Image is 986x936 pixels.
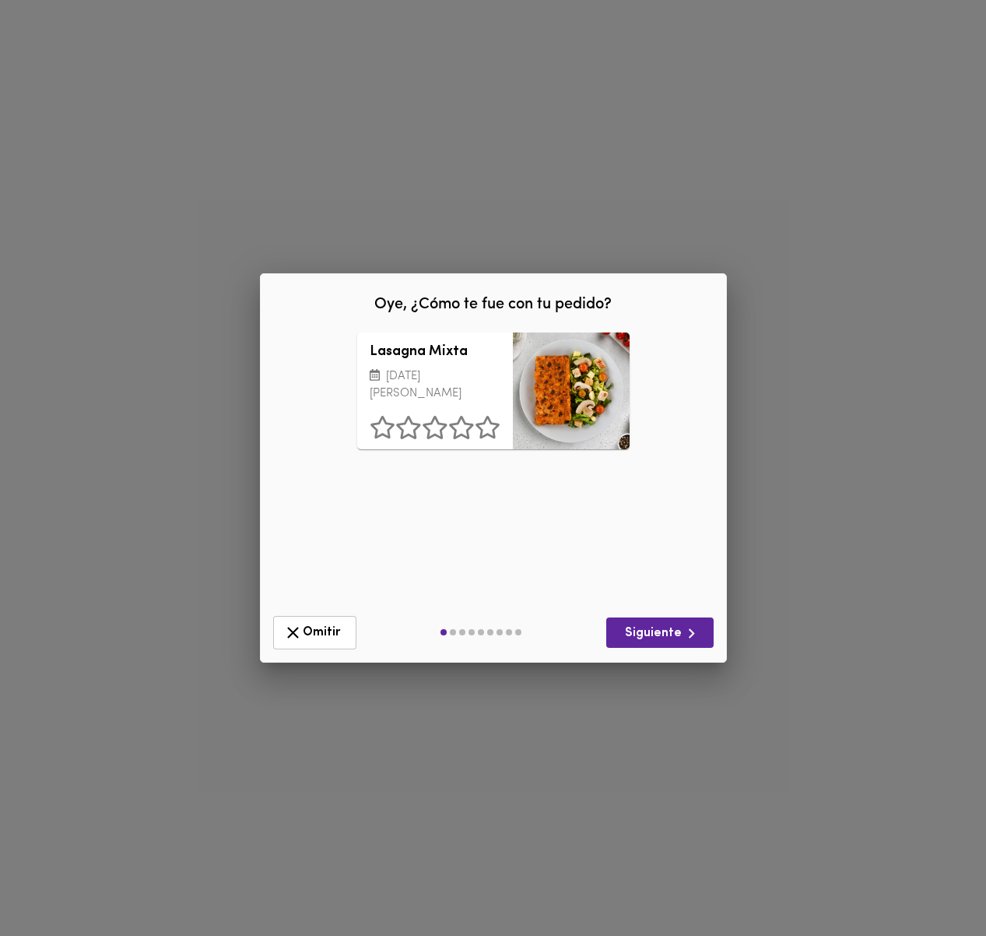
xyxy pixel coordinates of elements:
div: Lasagna Mixta [513,333,630,449]
span: Siguiente [619,624,701,643]
span: Omitir [283,623,346,642]
button: Omitir [273,616,356,649]
h3: Lasagna Mixta [370,345,500,361]
button: Siguiente [606,618,714,648]
span: Oye, ¿Cómo te fue con tu pedido? [374,297,612,312]
p: [DATE][PERSON_NAME] [370,368,500,403]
